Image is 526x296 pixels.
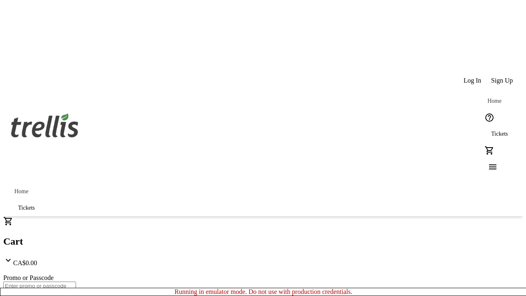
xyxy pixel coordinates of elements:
[481,109,498,126] button: Help
[3,216,523,267] div: CartCA$0.00
[459,72,486,89] button: Log In
[481,159,498,175] button: Menu
[481,142,498,159] button: Cart
[491,77,513,84] span: Sign Up
[491,131,508,137] span: Tickets
[3,282,76,290] input: Enter promo or passcode
[487,98,501,104] span: Home
[8,104,81,146] img: Orient E2E Organization 1aIgMQFKAX's Logo
[3,274,54,281] label: Promo or Passcode
[14,188,28,195] span: Home
[13,259,37,266] span: CA$0.00
[18,205,35,211] span: Tickets
[481,126,518,142] a: Tickets
[8,200,45,216] a: Tickets
[486,72,518,89] button: Sign Up
[3,236,523,247] h2: Cart
[481,93,508,109] a: Home
[464,77,481,84] span: Log In
[8,183,35,200] a: Home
